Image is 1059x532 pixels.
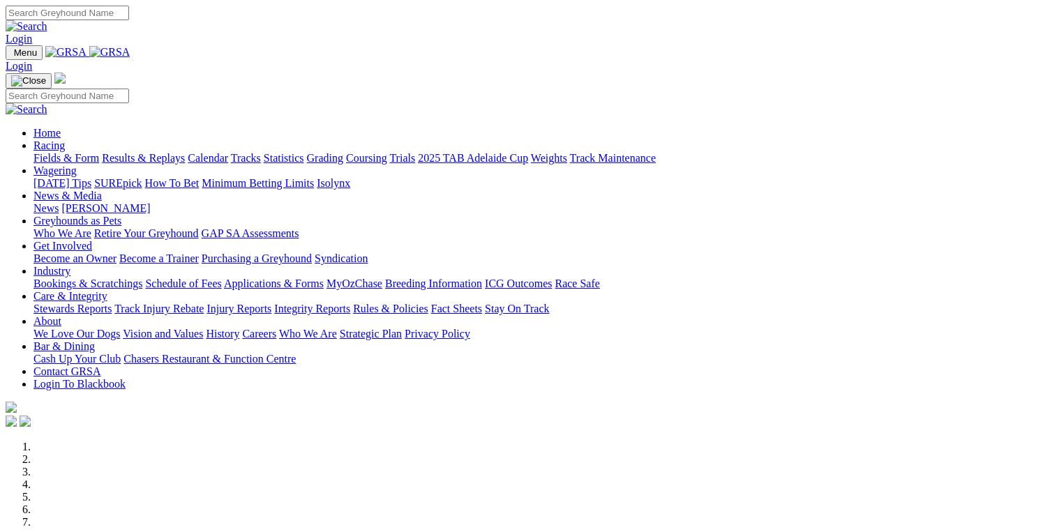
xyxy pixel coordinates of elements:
[405,328,470,340] a: Privacy Policy
[20,416,31,427] img: twitter.svg
[353,303,428,314] a: Rules & Policies
[33,265,70,277] a: Industry
[61,202,150,214] a: [PERSON_NAME]
[33,353,121,365] a: Cash Up Your Club
[317,177,350,189] a: Isolynx
[202,177,314,189] a: Minimum Betting Limits
[385,278,482,289] a: Breeding Information
[33,240,92,252] a: Get Involved
[123,328,203,340] a: Vision and Values
[326,278,382,289] a: MyOzChase
[279,328,337,340] a: Who We Are
[6,89,129,103] input: Search
[188,152,228,164] a: Calendar
[431,303,482,314] a: Fact Sheets
[33,328,1053,340] div: About
[114,303,204,314] a: Track Injury Rebate
[102,152,185,164] a: Results & Replays
[485,303,549,314] a: Stay On Track
[33,365,100,377] a: Contact GRSA
[264,152,304,164] a: Statistics
[206,328,239,340] a: History
[33,315,61,327] a: About
[54,73,66,84] img: logo-grsa-white.png
[119,252,199,264] a: Become a Trainer
[206,303,271,314] a: Injury Reports
[94,227,199,239] a: Retire Your Greyhound
[33,127,61,139] a: Home
[33,278,142,289] a: Bookings & Scratchings
[418,152,528,164] a: 2025 TAB Adelaide Cup
[33,139,65,151] a: Racing
[33,303,1053,315] div: Care & Integrity
[485,278,552,289] a: ICG Outcomes
[340,328,402,340] a: Strategic Plan
[6,45,43,60] button: Toggle navigation
[6,33,32,45] a: Login
[224,278,324,289] a: Applications & Forms
[33,227,1053,240] div: Greyhounds as Pets
[531,152,567,164] a: Weights
[555,278,599,289] a: Race Safe
[6,73,52,89] button: Toggle navigation
[33,227,91,239] a: Who We Are
[33,165,77,176] a: Wagering
[274,303,350,314] a: Integrity Reports
[33,202,59,214] a: News
[6,416,17,427] img: facebook.svg
[315,252,368,264] a: Syndication
[242,328,276,340] a: Careers
[33,378,126,390] a: Login To Blackbook
[33,278,1053,290] div: Industry
[231,152,261,164] a: Tracks
[145,177,200,189] a: How To Bet
[346,152,387,164] a: Coursing
[33,252,1053,265] div: Get Involved
[14,47,37,58] span: Menu
[33,252,117,264] a: Become an Owner
[33,190,102,202] a: News & Media
[45,46,87,59] img: GRSA
[570,152,656,164] a: Track Maintenance
[33,353,1053,365] div: Bar & Dining
[202,227,299,239] a: GAP SA Assessments
[11,75,46,86] img: Close
[33,215,121,227] a: Greyhounds as Pets
[33,340,95,352] a: Bar & Dining
[202,252,312,264] a: Purchasing a Greyhound
[123,353,296,365] a: Chasers Restaurant & Function Centre
[33,328,120,340] a: We Love Our Dogs
[6,6,129,20] input: Search
[6,402,17,413] img: logo-grsa-white.png
[89,46,130,59] img: GRSA
[33,177,1053,190] div: Wagering
[389,152,415,164] a: Trials
[6,60,32,72] a: Login
[33,303,112,314] a: Stewards Reports
[6,20,47,33] img: Search
[94,177,142,189] a: SUREpick
[33,152,1053,165] div: Racing
[33,177,91,189] a: [DATE] Tips
[307,152,343,164] a: Grading
[145,278,221,289] a: Schedule of Fees
[33,202,1053,215] div: News & Media
[6,103,47,116] img: Search
[33,290,107,302] a: Care & Integrity
[33,152,99,164] a: Fields & Form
